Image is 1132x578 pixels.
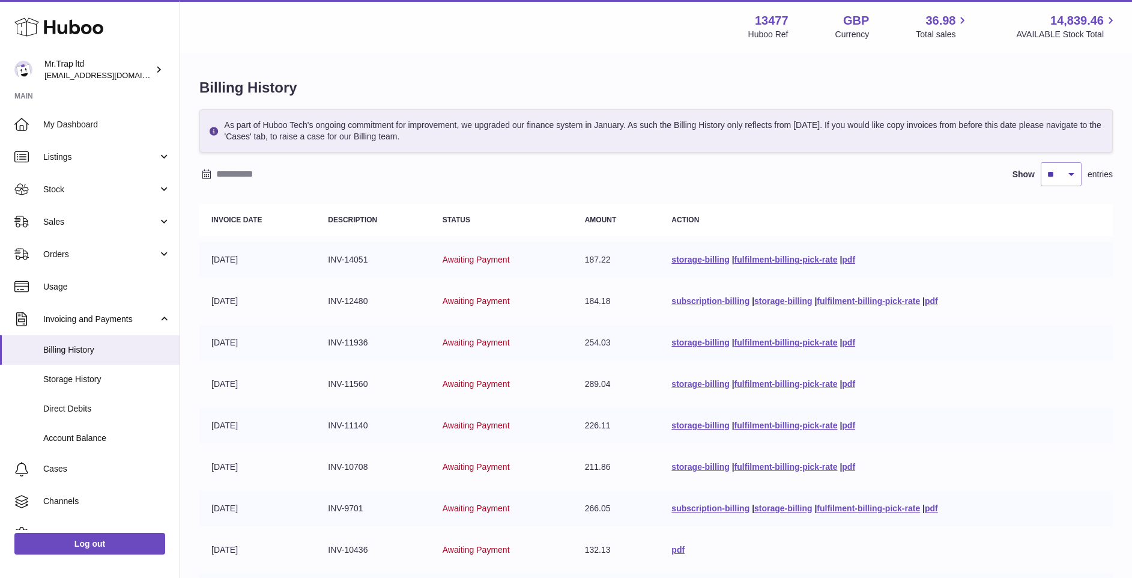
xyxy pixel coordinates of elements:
a: fulfilment-billing-pick-rate [734,462,838,472]
span: Invoicing and Payments [43,314,158,325]
a: pdf [842,338,855,347]
a: pdf [925,296,938,306]
div: Currency [835,29,870,40]
span: | [840,421,842,430]
td: [DATE] [199,491,316,526]
a: storage-billing [671,462,729,472]
strong: Amount [585,216,617,224]
span: Orders [43,249,158,260]
a: storage-billing [754,296,812,306]
span: Awaiting Payment [443,503,510,513]
strong: Description [328,216,377,224]
span: Storage History [43,374,171,385]
td: [DATE] [199,325,316,360]
td: INV-11140 [316,408,430,443]
span: | [840,462,842,472]
a: fulfilment-billing-pick-rate [734,421,838,430]
span: Awaiting Payment [443,296,510,306]
a: fulfilment-billing-pick-rate [817,503,920,513]
td: 226.11 [573,408,660,443]
span: | [732,421,734,430]
span: Total sales [916,29,969,40]
span: | [814,296,817,306]
td: 187.22 [573,242,660,278]
td: [DATE] [199,532,316,568]
td: INV-12480 [316,284,430,319]
span: My Dashboard [43,119,171,130]
span: Account Balance [43,433,171,444]
a: storage-billing [671,255,729,264]
span: | [732,338,734,347]
span: | [732,379,734,389]
a: pdf [671,545,685,555]
span: Billing History [43,344,171,356]
a: storage-billing [671,338,729,347]
span: Cases [43,463,171,475]
span: entries [1088,169,1113,180]
td: INV-11560 [316,367,430,402]
img: office@grabacz.eu [14,61,32,79]
span: Stock [43,184,158,195]
td: 266.05 [573,491,660,526]
td: 184.18 [573,284,660,319]
a: 14,839.46 AVAILABLE Stock Total [1016,13,1118,40]
a: fulfilment-billing-pick-rate [734,379,838,389]
td: 254.03 [573,325,660,360]
div: Huboo Ref [748,29,788,40]
td: [DATE] [199,284,316,319]
a: pdf [842,255,855,264]
span: Awaiting Payment [443,421,510,430]
strong: Invoice Date [211,216,262,224]
td: [DATE] [199,367,316,402]
a: storage-billing [671,421,729,430]
label: Show [1012,169,1035,180]
td: INV-14051 [316,242,430,278]
strong: 13477 [755,13,788,29]
h1: Billing History [199,78,1113,97]
td: [DATE] [199,242,316,278]
span: Usage [43,281,171,293]
td: 289.04 [573,367,660,402]
a: fulfilment-billing-pick-rate [734,255,838,264]
span: | [752,503,754,513]
span: [EMAIL_ADDRESS][DOMAIN_NAME] [44,70,177,80]
span: | [840,338,842,347]
a: Log out [14,533,165,555]
a: pdf [925,503,938,513]
span: Channels [43,496,171,507]
strong: Status [443,216,470,224]
td: INV-9701 [316,491,430,526]
a: storage-billing [671,379,729,389]
span: Direct Debits [43,403,171,415]
strong: Action [671,216,699,224]
span: Awaiting Payment [443,338,510,347]
a: fulfilment-billing-pick-rate [734,338,838,347]
span: Sales [43,216,158,228]
span: 36.98 [925,13,955,29]
span: | [814,503,817,513]
span: | [732,462,734,472]
span: Listings [43,151,158,163]
span: AVAILABLE Stock Total [1016,29,1118,40]
a: 36.98 Total sales [916,13,969,40]
span: Awaiting Payment [443,462,510,472]
a: pdf [842,379,855,389]
a: fulfilment-billing-pick-rate [817,296,920,306]
td: 211.86 [573,449,660,485]
a: pdf [842,462,855,472]
div: As part of Huboo Tech's ongoing commitment for improvement, we upgraded our finance system in Jan... [199,109,1113,153]
span: | [840,255,842,264]
span: | [752,296,754,306]
td: INV-11936 [316,325,430,360]
span: | [732,255,734,264]
span: Awaiting Payment [443,255,510,264]
span: | [922,296,925,306]
td: [DATE] [199,408,316,443]
td: 132.13 [573,532,660,568]
span: | [922,503,925,513]
span: 14,839.46 [1050,13,1104,29]
td: INV-10436 [316,532,430,568]
span: Settings [43,528,171,540]
a: subscription-billing [671,296,749,306]
td: [DATE] [199,449,316,485]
